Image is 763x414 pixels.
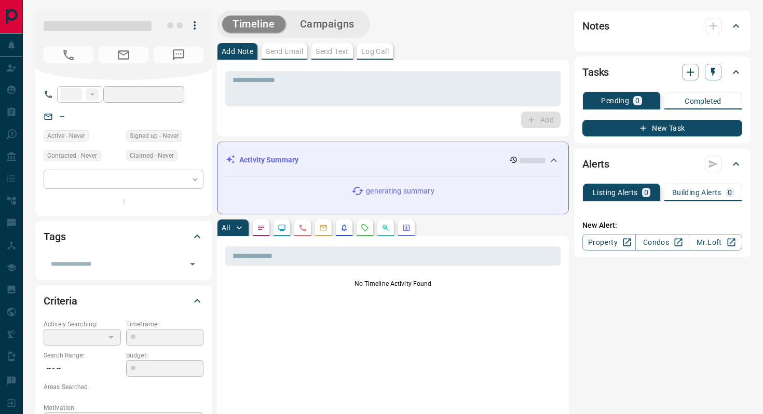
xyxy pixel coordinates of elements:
[44,288,203,313] div: Criteria
[47,131,85,141] span: Active - Never
[635,234,689,251] a: Condos
[685,98,721,105] p: Completed
[689,234,742,251] a: Mr.Loft
[582,220,742,231] p: New Alert:
[60,112,64,120] a: --
[601,97,629,104] p: Pending
[361,224,369,232] svg: Requests
[44,360,121,377] p: -- - --
[402,224,411,232] svg: Agent Actions
[44,403,203,412] p: Motivation:
[226,150,560,170] div: Activity Summary
[225,279,561,288] p: No Timeline Activity Found
[126,351,203,360] p: Budget:
[99,47,148,63] span: No Email
[130,150,174,161] span: Claimed - Never
[582,60,742,85] div: Tasks
[728,189,732,196] p: 0
[582,120,742,136] button: New Task
[319,224,328,232] svg: Emails
[582,13,742,38] div: Notes
[672,189,721,196] p: Building Alerts
[278,224,286,232] svg: Lead Browsing Activity
[44,228,65,245] h2: Tags
[44,47,93,63] span: No Number
[582,234,636,251] a: Property
[593,189,638,196] p: Listing Alerts
[185,257,200,271] button: Open
[257,224,265,232] svg: Notes
[582,18,609,34] h2: Notes
[222,48,253,55] p: Add Note
[222,16,285,33] button: Timeline
[222,224,230,231] p: All
[366,186,434,197] p: generating summary
[582,64,609,80] h2: Tasks
[382,224,390,232] svg: Opportunities
[298,224,307,232] svg: Calls
[130,131,179,141] span: Signed up - Never
[239,155,298,165] p: Activity Summary
[340,224,348,232] svg: Listing Alerts
[44,382,203,392] p: Areas Searched:
[44,351,121,360] p: Search Range:
[44,293,77,309] h2: Criteria
[154,47,203,63] span: No Number
[635,97,639,104] p: 0
[582,156,609,172] h2: Alerts
[644,189,648,196] p: 0
[582,151,742,176] div: Alerts
[47,150,97,161] span: Contacted - Never
[44,224,203,249] div: Tags
[44,320,121,329] p: Actively Searching:
[290,16,365,33] button: Campaigns
[126,320,203,329] p: Timeframe:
